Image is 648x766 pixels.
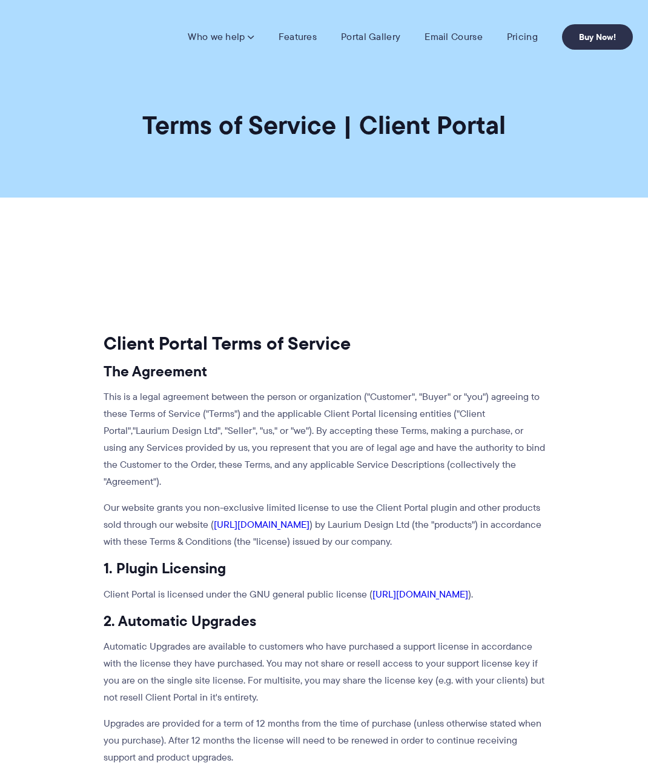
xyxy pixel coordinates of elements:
[214,518,309,531] a: [URL][DOMAIN_NAME]
[104,559,545,578] h3: 1. Plugin Licensing
[279,31,317,43] a: Features
[104,362,545,381] h3: The Agreement
[104,715,545,766] p: Upgrades are provided for a term of 12 months from the time of purchase (unless otherwise stated ...
[104,332,545,355] h2: Client Portal Terms of Service
[425,31,483,43] a: Email Course
[104,499,545,550] p: Our website grants you non-exclusive limited license to use the Client Portal plugin and other pr...
[104,638,545,706] p: Automatic Upgrades are available to customers who have purchased a support license in accordance ...
[15,109,633,141] h1: Terms of Service | Client Portal
[562,24,633,50] a: Buy Now!
[104,388,545,490] p: This is a legal agreement between the person or organization ("Customer", "Buyer" or "you") agree...
[104,612,545,630] h3: 2. Automatic Upgrades
[372,587,468,601] a: [URL][DOMAIN_NAME]
[341,31,400,43] a: Portal Gallery
[104,586,545,603] p: Client Portal is licensed under the GNU general public license ( ).
[507,31,538,43] a: Pricing
[188,31,254,43] a: Who we help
